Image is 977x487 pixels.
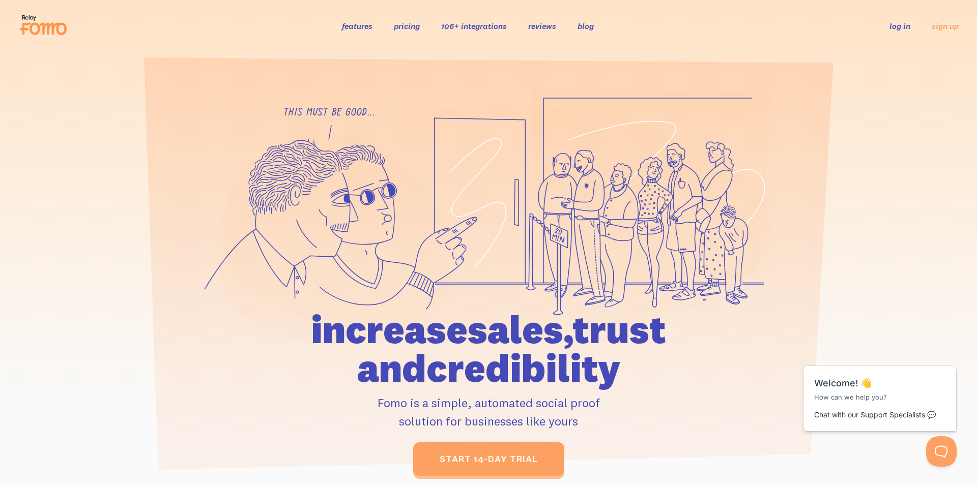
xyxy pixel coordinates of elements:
[413,442,564,476] a: start 14-day trial
[441,21,507,31] a: 106+ integrations
[253,310,724,387] h1: increase sales, trust and credibility
[889,21,910,31] a: log in
[528,21,556,31] a: reviews
[342,21,372,31] a: features
[253,393,724,430] p: Fomo is a simple, automated social proof solution for businesses like yours
[394,21,420,31] a: pricing
[798,341,962,436] iframe: Help Scout Beacon - Messages and Notifications
[578,21,594,31] a: blog
[932,21,959,32] a: sign up
[926,436,957,467] iframe: Help Scout Beacon - Open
